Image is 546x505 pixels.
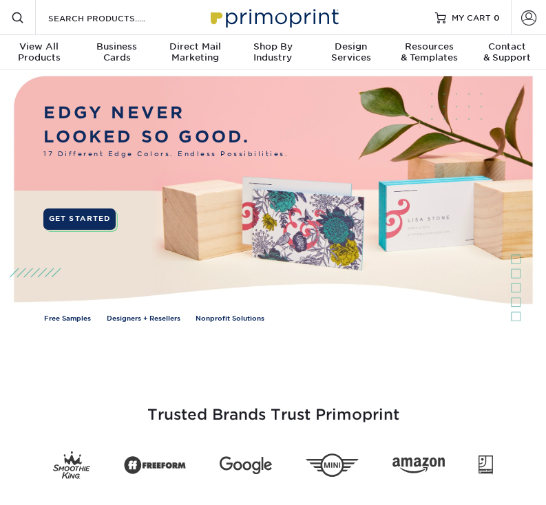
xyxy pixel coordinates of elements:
a: Contact& Support [468,35,546,72]
a: DesignServices [312,35,390,72]
a: GET STARTED [43,208,115,230]
a: Shop ByIndustry [234,35,312,72]
input: SEARCH PRODUCTS..... [47,10,181,26]
div: & Support [468,41,546,63]
a: Resources& Templates [390,35,468,72]
img: Goodwill [479,455,492,475]
img: Mini [306,453,359,477]
div: Marketing [156,41,234,63]
span: Shop By [234,41,312,52]
span: Resources [390,41,468,52]
div: Services [312,41,390,63]
span: Business [78,41,156,52]
span: Design [312,41,390,52]
img: Freeform [124,451,186,479]
div: Industry [234,41,312,63]
img: Primoprint [204,2,342,32]
a: Direct MailMarketing [156,35,234,72]
span: Contact [468,41,546,52]
p: LOOKED SO GOOD. [43,125,288,149]
div: & Templates [390,41,468,63]
a: Designers + Resellers [107,314,180,323]
span: Direct Mail [156,41,234,52]
img: Amazon [392,458,445,473]
h3: Trusted Brands Trust Primoprint [10,373,536,440]
p: EDGY NEVER [43,100,288,125]
div: Cards [78,41,156,63]
a: BusinessCards [78,35,156,72]
a: Free Samples [44,314,91,323]
span: MY CART [452,12,491,23]
img: Google [220,457,273,474]
a: Nonprofit Solutions [196,314,264,323]
img: Smoothie King [53,451,90,479]
span: 17 Different Edge Colors. Endless Possibilities. [43,149,288,159]
span: 0 [494,12,500,22]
